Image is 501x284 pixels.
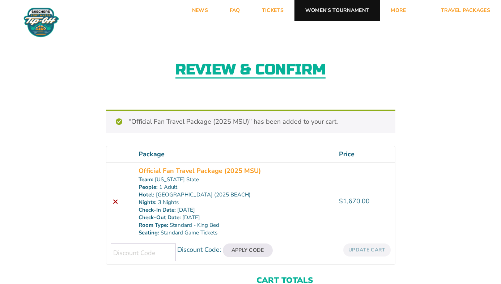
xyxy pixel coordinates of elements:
p: Standard - King Bed [139,221,330,229]
dt: Check-Out Date: [139,214,181,221]
p: 3 Nights [139,199,330,206]
dt: Check-In Date: [139,206,176,214]
dt: Team: [139,176,153,183]
dt: Nights: [139,199,157,206]
a: Remove this item [111,196,120,206]
bdi: 1,670.00 [339,197,370,205]
dt: Hotel: [139,191,154,199]
p: Standard Game Tickets [139,229,330,237]
th: Price [335,146,395,162]
h2: Review & Confirm [175,62,326,79]
dt: Seating: [139,229,159,237]
p: [GEOGRAPHIC_DATA] (2025 BEACH) [139,191,330,199]
dt: Room Type: [139,221,168,229]
input: Discount Code [111,243,176,261]
p: [DATE] [139,214,330,221]
dt: People: [139,183,158,191]
div: “Official Fan Travel Package (2025 MSU)” has been added to your cart. [106,110,395,133]
button: Update cart [343,243,390,256]
a: Official Fan Travel Package (2025 MSU) [139,166,261,176]
span: $ [339,197,343,205]
p: [DATE] [139,206,330,214]
p: [US_STATE] State [139,176,330,183]
label: Discount Code: [177,245,221,254]
p: 1 Adult [139,183,330,191]
img: Fort Myers Tip-Off [22,7,61,38]
button: Apply Code [223,243,273,257]
th: Package [134,146,334,162]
